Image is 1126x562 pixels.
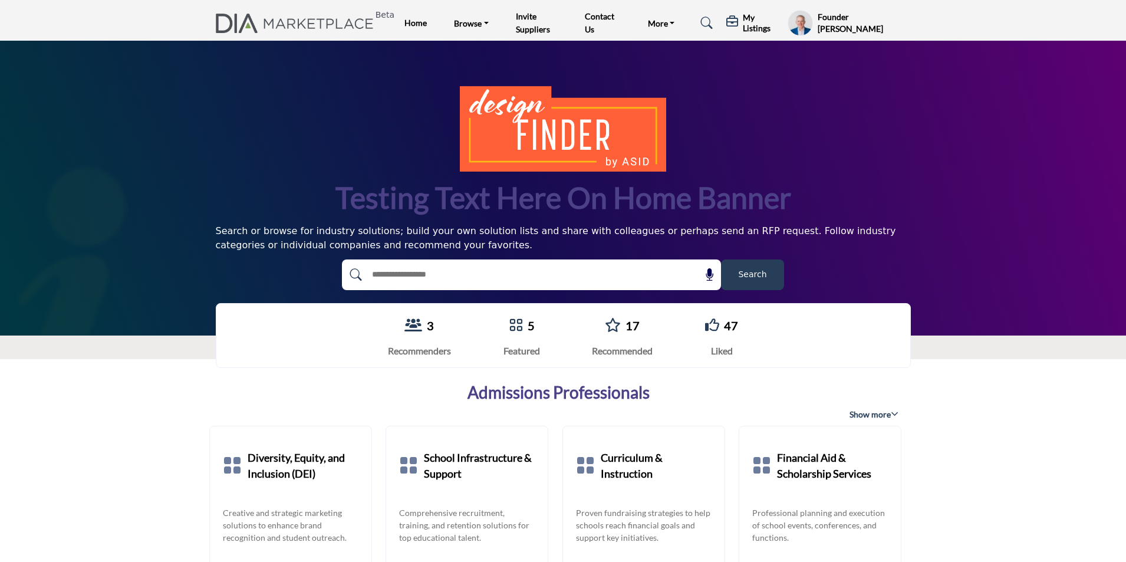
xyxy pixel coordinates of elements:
[705,344,738,358] div: Liked
[399,507,535,544] a: Comprehensive recruitment, training, and retention solutions for top educational talent.
[576,507,712,544] a: Proven fundraising strategies to help schools reach financial goals and support key initiatives.
[850,409,898,420] span: Show more
[585,11,614,34] a: Contact Us
[724,318,738,333] a: 47
[743,12,782,34] h5: My Listings
[601,439,712,492] a: Curriculum & Instruction
[752,507,888,544] a: Professional planning and execution of school events, conferences, and functions.
[223,507,358,544] a: Creative and strategic marketing solutions to enhance brand recognition and student outreach.
[503,344,540,358] div: Featured
[528,318,535,333] a: 5
[460,86,666,171] img: image
[404,18,427,28] a: Home
[446,15,497,31] a: Browse
[721,259,784,290] button: Search
[404,318,422,334] a: View Recommenders
[509,318,523,334] a: Go to Featured
[216,14,380,33] a: Beta
[640,15,683,31] a: More
[689,14,720,32] a: Search
[376,10,394,20] h6: Beta
[216,224,911,252] div: Search or browse for industry solutions; build your own solution lists and share with colleagues ...
[777,439,888,492] a: Financial Aid & Scholarship Services
[427,318,434,333] a: 3
[335,179,791,217] h1: Testing text here on home banner
[424,439,535,492] a: School Infrastructure & Support
[605,318,621,334] a: Go to Recommended
[467,383,650,403] a: Admissions Professionals
[516,11,550,34] a: Invite Suppliers
[388,344,451,358] div: Recommenders
[248,439,358,492] a: Diversity, Equity, and Inclusion (DEI)
[738,268,766,281] span: Search
[818,11,911,34] h5: Founder [PERSON_NAME]
[216,14,380,33] img: Site Logo
[705,318,719,332] i: Go to Liked
[726,12,782,34] div: My Listings
[592,344,653,358] div: Recommended
[625,318,640,333] a: 17
[788,10,812,36] button: Show hide supplier dropdown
